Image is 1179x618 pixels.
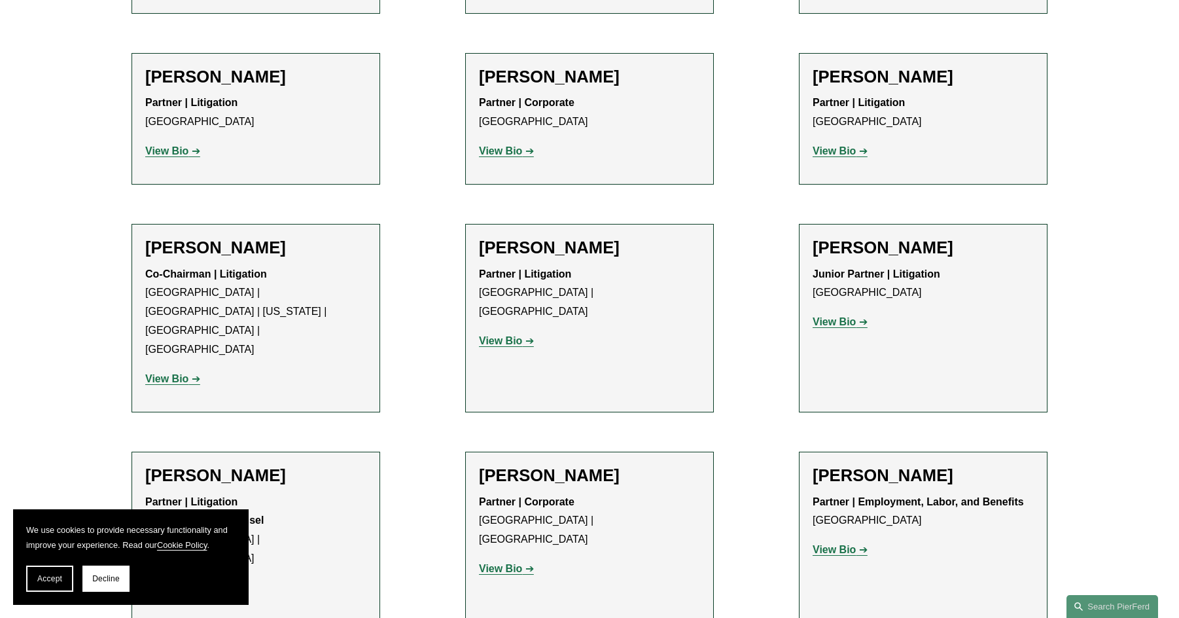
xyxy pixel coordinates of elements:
p: [GEOGRAPHIC_DATA] | [GEOGRAPHIC_DATA] [479,493,700,549]
h2: [PERSON_NAME] [145,67,366,87]
strong: View Bio [145,373,188,384]
p: [GEOGRAPHIC_DATA] | [GEOGRAPHIC_DATA] [479,265,700,321]
h2: [PERSON_NAME] [813,465,1034,486]
section: Cookie banner [13,509,249,605]
a: View Bio [479,563,534,574]
strong: Partner | Corporate [479,97,574,108]
strong: View Bio [479,145,522,156]
strong: Partner | Litigation Global General Counsel [145,496,264,526]
strong: View Bio [145,145,188,156]
strong: View Bio [813,145,856,156]
h2: [PERSON_NAME] [813,238,1034,258]
a: View Bio [479,335,534,346]
button: Accept [26,566,73,592]
p: [GEOGRAPHIC_DATA] [813,94,1034,132]
a: View Bio [813,145,868,156]
strong: View Bio [479,563,522,574]
p: [GEOGRAPHIC_DATA] | [GEOGRAPHIC_DATA] [145,493,366,568]
h2: [PERSON_NAME] [813,67,1034,87]
span: Decline [92,574,120,583]
p: [GEOGRAPHIC_DATA] [813,493,1034,531]
a: View Bio [813,544,868,555]
a: Search this site [1066,595,1158,618]
a: Cookie Policy [157,540,207,550]
strong: View Bio [479,335,522,346]
h2: [PERSON_NAME] [479,238,700,258]
strong: View Bio [813,544,856,555]
span: Accept [37,574,62,583]
a: View Bio [813,316,868,327]
p: [GEOGRAPHIC_DATA] [145,94,366,132]
button: Decline [82,566,130,592]
strong: View Bio [813,316,856,327]
h2: [PERSON_NAME] [145,238,366,258]
strong: Partner | Litigation [479,268,571,280]
p: [GEOGRAPHIC_DATA] [479,94,700,132]
p: We use cookies to provide necessary functionality and improve your experience. Read our . [26,522,236,553]
h2: [PERSON_NAME] [479,67,700,87]
strong: Partner | Corporate [479,496,574,507]
a: View Bio [145,145,200,156]
p: [GEOGRAPHIC_DATA] [813,265,1034,303]
strong: Partner | Employment, Labor, and Benefits [813,496,1024,507]
p: [GEOGRAPHIC_DATA] | [GEOGRAPHIC_DATA] | [US_STATE] | [GEOGRAPHIC_DATA] | [GEOGRAPHIC_DATA] [145,265,366,359]
strong: Junior Partner | Litigation [813,268,940,280]
strong: Partner | Litigation [813,97,905,108]
a: View Bio [145,373,200,384]
strong: Co-Chairman | Litigation [145,268,267,280]
h2: [PERSON_NAME] [479,465,700,486]
strong: Partner | Litigation [145,97,238,108]
a: View Bio [479,145,534,156]
h2: [PERSON_NAME] [145,465,366,486]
